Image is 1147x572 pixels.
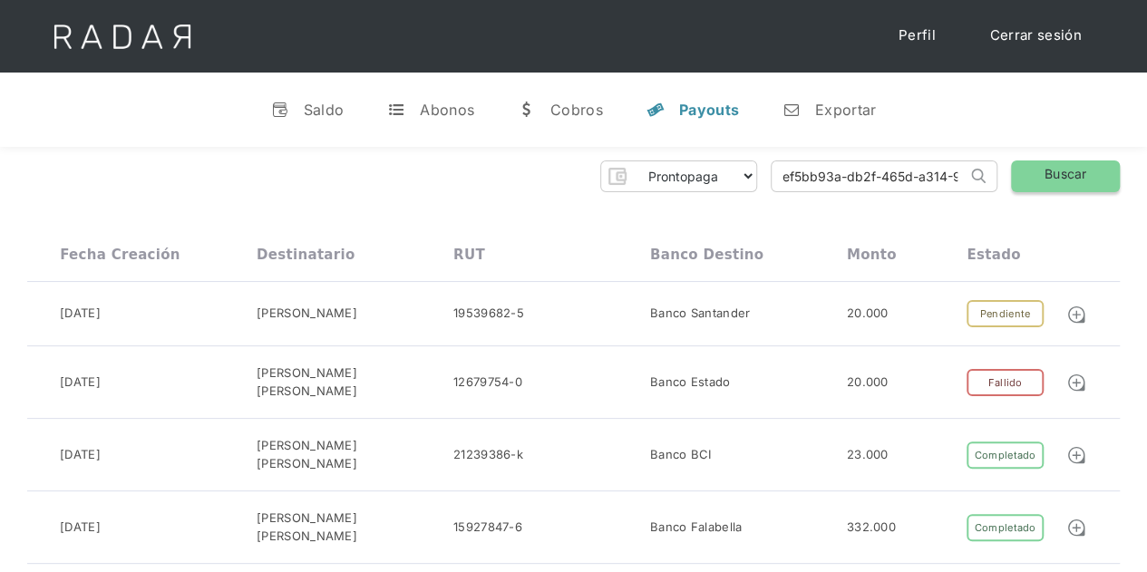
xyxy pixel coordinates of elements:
[453,373,522,392] div: 12679754-0
[967,369,1043,397] div: Fallido
[782,101,801,119] div: n
[967,441,1043,470] div: Completado
[847,446,889,464] div: 23.000
[257,305,357,323] div: [PERSON_NAME]
[600,160,757,192] form: Form
[679,101,739,119] div: Payouts
[646,101,665,119] div: y
[60,305,101,323] div: [DATE]
[453,519,522,537] div: 15927847-6
[60,373,101,392] div: [DATE]
[271,101,289,119] div: v
[518,101,536,119] div: w
[1011,160,1120,192] a: Buscar
[420,101,474,119] div: Abonos
[967,300,1043,328] div: Pendiente
[967,514,1043,542] div: Completado
[967,247,1020,263] div: Estado
[257,364,453,400] div: [PERSON_NAME] [PERSON_NAME]
[972,18,1100,53] a: Cerrar sesión
[650,519,743,537] div: Banco Falabella
[304,101,345,119] div: Saldo
[847,305,889,323] div: 20.000
[880,18,954,53] a: Perfil
[1066,518,1086,538] img: Detalle
[650,247,763,263] div: Banco destino
[257,247,355,263] div: Destinatario
[1066,445,1086,465] img: Detalle
[847,519,896,537] div: 332.000
[60,247,180,263] div: Fecha creación
[815,101,876,119] div: Exportar
[1066,305,1086,325] img: Detalle
[257,509,453,545] div: [PERSON_NAME] [PERSON_NAME]
[650,446,712,464] div: Banco BCI
[60,446,101,464] div: [DATE]
[453,247,485,263] div: RUT
[453,446,523,464] div: 21239386-k
[650,373,731,392] div: Banco Estado
[847,373,889,392] div: 20.000
[772,161,967,191] input: Busca por ID
[650,305,751,323] div: Banco Santander
[550,101,603,119] div: Cobros
[847,247,897,263] div: Monto
[453,305,524,323] div: 19539682-5
[387,101,405,119] div: t
[1066,373,1086,393] img: Detalle
[60,519,101,537] div: [DATE]
[257,437,453,472] div: [PERSON_NAME] [PERSON_NAME]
